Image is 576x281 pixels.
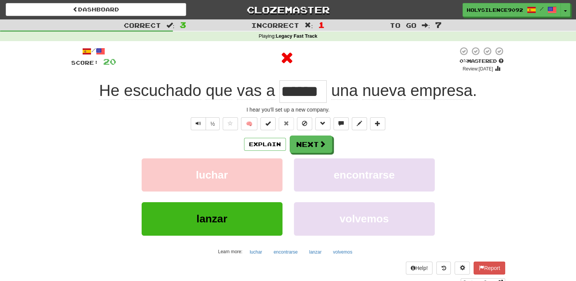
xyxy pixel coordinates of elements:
[463,3,561,17] a: HolySilence9092 /
[540,6,544,11] span: /
[71,46,116,56] div: /
[276,34,317,39] strong: Legacy Fast Track
[196,169,228,181] span: luchar
[198,3,378,16] a: Clozemaster
[333,169,394,181] span: encontrarse
[340,213,389,225] span: volvemos
[191,117,206,130] button: Play sentence audio (ctl+space)
[294,202,435,235] button: volvemos
[318,20,325,29] span: 1
[390,21,416,29] span: To go
[305,246,326,258] button: lanzar
[196,213,227,225] span: lanzar
[305,22,313,29] span: :
[436,262,451,275] button: Round history (alt+y)
[279,117,294,130] button: Reset to 0% Mastered (alt+r)
[244,138,286,151] button: Explain
[327,81,477,100] span: .
[410,81,472,100] span: empresa
[435,20,442,29] span: 7
[124,81,201,100] span: escuchado
[166,22,175,29] span: :
[251,21,299,29] span: Incorrect
[142,202,282,235] button: lanzar
[189,117,220,130] div: Text-to-speech controls
[246,246,266,258] button: luchar
[223,117,238,130] button: Favorite sentence (alt+f)
[460,58,467,64] span: 0 %
[218,249,243,254] small: Learn more:
[333,117,349,130] button: Discuss sentence (alt+u)
[362,81,406,100] span: nueva
[406,262,433,275] button: Help!
[422,22,430,29] span: :
[352,117,367,130] button: Edit sentence (alt+d)
[458,58,505,65] div: Mastered
[270,246,302,258] button: encontrarse
[266,81,275,100] span: a
[260,117,276,130] button: Set this sentence to 100% Mastered (alt+m)
[474,262,505,275] button: Report
[241,117,257,130] button: 🧠
[142,158,282,192] button: luchar
[467,6,523,13] span: HolySilence9092
[206,81,232,100] span: que
[331,81,358,100] span: una
[290,136,332,153] button: Next
[329,246,357,258] button: volvemos
[124,21,161,29] span: Correct
[315,117,330,130] button: Grammar (alt+g)
[294,158,435,192] button: encontrarse
[237,81,262,100] span: vas
[370,117,385,130] button: Add to collection (alt+a)
[71,106,505,113] div: I hear you'll set up a new company.
[99,81,120,100] span: He
[206,117,220,130] button: ½
[103,57,116,66] span: 20
[297,117,312,130] button: Ignore sentence (alt+i)
[71,59,99,66] span: Score:
[180,20,186,29] span: 3
[6,3,186,16] a: Dashboard
[463,66,493,72] small: Review: [DATE]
